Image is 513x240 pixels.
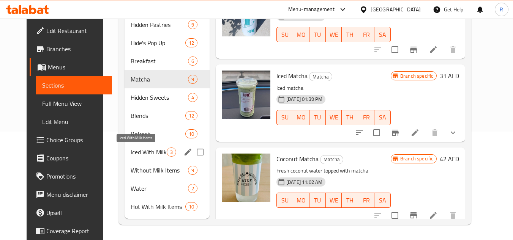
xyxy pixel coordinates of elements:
span: SA [377,29,388,40]
button: SU [276,27,293,42]
button: TH [342,193,358,208]
a: Branches [30,40,112,58]
span: Select to update [387,42,403,58]
div: items [188,166,197,175]
span: TU [313,29,323,40]
span: Coupons [46,154,106,163]
a: Coupons [30,149,112,167]
span: TU [313,195,323,206]
a: Coverage Report [30,222,112,240]
span: Coverage Report [46,226,106,235]
span: Iced Matcha [276,70,308,82]
span: Promotions [46,172,106,181]
span: Refresh [131,129,185,138]
span: TH [345,112,355,123]
span: Select to update [369,125,385,141]
button: TU [309,27,326,42]
span: 4 [188,94,197,101]
button: MO [293,27,309,42]
div: Matcha [320,155,343,164]
button: TH [342,110,358,125]
span: 6 [188,58,197,65]
button: Branch-specific-item [404,41,423,59]
span: 9 [188,167,197,174]
div: Iced With Milk Items3edit [125,143,210,161]
span: 2 [188,185,197,192]
span: Branch specific [397,72,436,80]
span: 10 [186,203,197,210]
button: WE [326,110,342,125]
span: SU [280,29,290,40]
span: MO [296,112,306,123]
button: show more [444,124,462,142]
div: items [188,56,197,66]
div: Matcha9 [125,70,210,88]
span: SA [377,195,388,206]
div: Menu-management [288,5,335,14]
div: Without Milk Items9 [125,161,210,179]
button: FR [358,27,374,42]
a: Edit menu item [410,128,420,137]
span: Breakfast [131,56,188,66]
button: WE [326,193,342,208]
span: Sections [42,81,106,90]
button: SU [276,193,293,208]
a: Sections [36,76,112,94]
div: Hide's Pop Up12 [125,34,210,52]
span: Without Milk Items [131,166,188,175]
a: Edit menu item [429,45,438,54]
span: 10 [186,130,197,138]
span: MO [296,195,306,206]
span: Iced With Milk Items [131,147,167,157]
h6: 31 AED [440,71,459,81]
span: Branch specific [397,155,436,162]
span: 12 [186,112,197,119]
span: [DATE] 11:02 AM [283,179,325,186]
span: Select to update [387,207,403,223]
button: Branch-specific-item [404,206,423,224]
div: items [185,202,197,211]
button: TU [309,110,326,125]
div: Hot With Milk Items10 [125,198,210,216]
img: Iced Matcha [222,71,270,119]
a: Menu disclaimer [30,185,112,204]
div: items [167,147,176,157]
a: Promotions [30,167,112,185]
p: Fresh coconut water topped with matcha [276,166,391,176]
button: MO [293,110,309,125]
div: Hidden Pastries [131,20,188,29]
span: WE [329,29,339,40]
span: Edit Menu [42,117,106,126]
span: Matcha [309,72,332,81]
a: Edit Menu [36,113,112,131]
span: Edit Restaurant [46,26,106,35]
span: Choice Groups [46,135,106,144]
div: items [185,111,197,120]
span: Hot With Milk Items [131,202,185,211]
button: delete [444,41,462,59]
a: Upsell [30,204,112,222]
span: FR [361,112,371,123]
button: WE [326,27,342,42]
button: SU [276,110,293,125]
button: edit [182,146,194,158]
div: Matcha [131,75,188,84]
span: 3 [167,149,176,156]
p: Iced matcha [276,83,391,93]
span: Menu disclaimer [46,190,106,199]
span: Branches [46,44,106,53]
button: delete [426,124,444,142]
div: Hidden Pastries9 [125,16,210,34]
div: Water2 [125,179,210,198]
button: sort-choices [350,124,369,142]
div: Blends [131,111,185,120]
span: Menus [48,63,106,72]
div: Hidden Sweets [131,93,188,102]
div: items [188,184,197,193]
span: Hide's Pop Up [131,38,185,47]
span: R [500,5,503,14]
